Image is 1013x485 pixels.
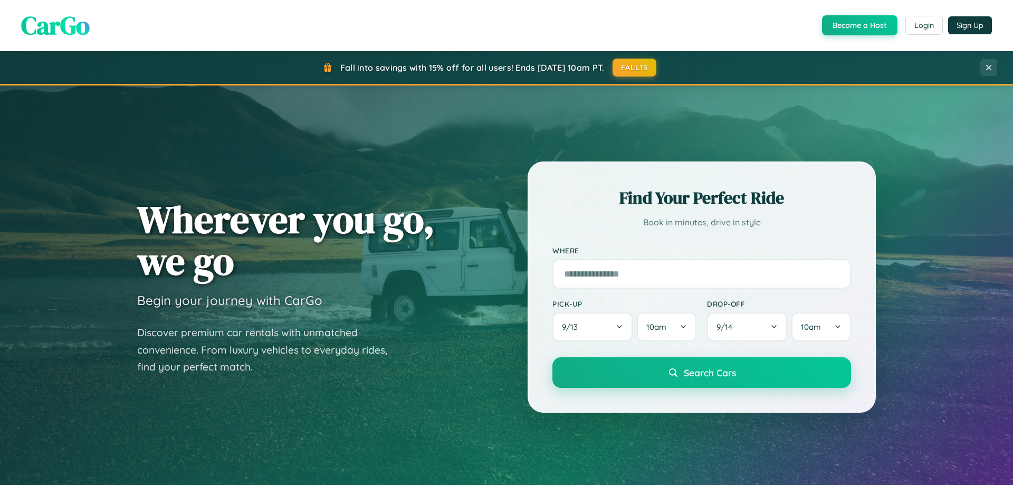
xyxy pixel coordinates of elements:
[791,312,851,341] button: 10am
[552,299,696,308] label: Pick-up
[905,16,943,35] button: Login
[646,322,666,332] span: 10am
[552,312,633,341] button: 9/13
[552,215,851,230] p: Book in minutes, drive in style
[21,8,90,43] span: CarGo
[552,246,851,255] label: Where
[340,62,605,73] span: Fall into savings with 15% off for all users! Ends [DATE] 10am PT.
[137,198,435,282] h1: Wherever you go, we go
[637,312,696,341] button: 10am
[707,299,851,308] label: Drop-off
[948,16,992,34] button: Sign Up
[137,292,322,308] h3: Begin your journey with CarGo
[552,357,851,388] button: Search Cars
[707,312,787,341] button: 9/14
[613,59,657,77] button: FALL15
[822,15,897,35] button: Become a Host
[684,367,736,378] span: Search Cars
[552,186,851,210] h2: Find Your Perfect Ride
[801,322,821,332] span: 10am
[137,324,401,376] p: Discover premium car rentals with unmatched convenience. From luxury vehicles to everyday rides, ...
[562,322,583,332] span: 9 / 13
[716,322,738,332] span: 9 / 14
